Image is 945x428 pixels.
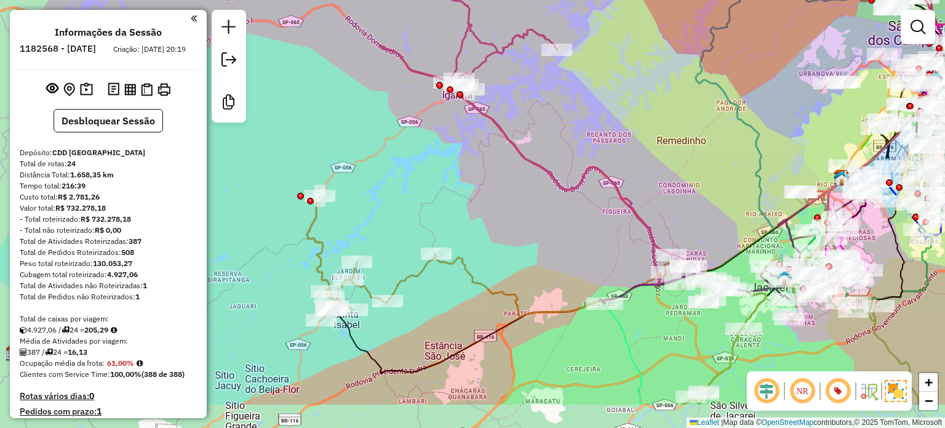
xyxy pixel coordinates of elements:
a: OpenStreetMap [762,418,814,427]
button: Desbloquear Sessão [54,109,163,132]
strong: R$ 0,00 [95,225,121,235]
h4: Pedidos com prazo: [20,406,102,417]
div: Total de Pedidos Roteirizados: [20,247,197,258]
button: Imprimir Rotas [155,81,173,99]
div: Criação: [DATE] 20:19 [108,44,191,55]
button: Centralizar mapa no depósito ou ponto de apoio [61,80,78,99]
button: Logs desbloquear sessão [105,80,122,99]
a: Exibir filtros [906,15,930,39]
h6: 1182568 - [DATE] [20,43,96,54]
span: + [925,374,933,390]
div: Tempo total: [20,180,197,192]
strong: 1 [135,292,140,301]
strong: R$ 732.278,18 [55,203,106,212]
strong: 1 [97,406,102,417]
span: Ocultar NR [787,376,817,406]
strong: R$ 732.278,18 [81,214,131,224]
img: 615 UDC Light SJC Centro [927,71,943,87]
div: Total de rotas: [20,158,197,169]
strong: 205,29 [84,325,108,334]
div: Total de Pedidos não Roteirizados: [20,291,197,302]
a: Nova sessão e pesquisa [217,15,241,42]
div: Total de Atividades Roteirizadas: [20,236,197,247]
strong: 1.658,35 km [70,170,114,179]
span: Exibir número da rota [823,376,853,406]
strong: 24 [67,159,76,168]
div: - Total roteirizado: [20,214,197,225]
button: Visualizar Romaneio [138,81,155,99]
a: Zoom in [919,373,938,392]
i: Total de rotas [45,349,53,356]
button: Painel de Sugestão [78,80,95,99]
div: Total de Atividades não Roteirizadas: [20,280,197,291]
div: 387 / 24 = [20,347,197,358]
strong: CDD [GEOGRAPHIC_DATA] [52,148,145,157]
strong: 16,13 [68,347,87,357]
strong: 216:39 [62,181,86,190]
a: Leaflet [690,418,719,427]
img: Jacarei [776,270,792,286]
i: Total de rotas [62,326,70,334]
strong: 4.927,06 [107,270,138,279]
div: Cubagem total roteirizado: [20,269,197,280]
div: Custo total: [20,192,197,203]
a: Clique aqui para minimizar o painel [191,11,197,25]
button: Visualizar relatório de Roteirização [122,81,138,97]
i: Meta Caixas/viagem: 194,10 Diferença: 11,19 [111,326,117,334]
img: CDI Guarulhos INT [6,345,22,361]
strong: 1 [143,281,147,290]
img: Fluxo de ruas [859,381,879,401]
em: Média calculada utilizando a maior ocupação (%Peso ou %Cubagem) de cada rota da sessão. Rotas cro... [137,360,143,367]
img: Exibir/Ocultar setores [885,380,907,402]
a: Zoom out [919,392,938,410]
a: Criar modelo [217,90,241,118]
img: CDD São José dos Campos [834,169,850,185]
div: 4.927,06 / 24 = [20,325,197,336]
strong: 61,00% [107,358,134,368]
strong: 0 [89,390,94,402]
i: Cubagem total roteirizado [20,326,27,334]
div: Valor total: [20,203,197,214]
div: Peso total roteirizado: [20,258,197,269]
h4: Rotas vários dias: [20,391,197,402]
div: Map data © contributors,© 2025 TomTom, Microsoft [687,418,945,428]
a: Exportar sessão [217,47,241,75]
div: Total de caixas por viagem: [20,313,197,325]
i: Total de Atividades [20,349,27,356]
strong: 387 [129,236,142,246]
div: Média de Atividades por viagem: [20,336,197,347]
span: Clientes com Service Time: [20,369,110,379]
span: | [721,418,723,427]
strong: R$ 2.781,26 [58,192,100,201]
img: FAD CDD São José dos Campos [834,170,850,186]
button: Exibir sessão original [44,79,61,99]
strong: 130.053,27 [93,259,132,268]
span: Ocultar deslocamento [752,376,781,406]
div: Depósito: [20,147,197,158]
h4: Informações da Sessão [55,26,162,38]
span: − [925,393,933,408]
div: - Total não roteirizado: [20,225,197,236]
strong: 100,00% [110,369,142,379]
div: Distância Total: [20,169,197,180]
strong: (388 de 388) [142,369,185,379]
strong: 508 [121,248,134,257]
span: Ocupação média da frota: [20,358,105,368]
